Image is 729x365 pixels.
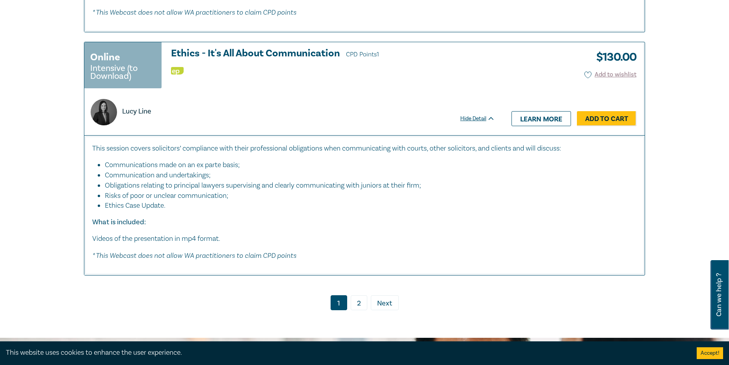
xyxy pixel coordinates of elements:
a: 1 [331,295,347,310]
img: https://s3.ap-southeast-2.amazonaws.com/leo-cussen-store-production-content/Contacts/Lucy%20Line%... [91,99,117,125]
small: Intensive (to Download) [90,64,156,80]
li: Obligations relating to principal lawyers supervising and clearly communicating with juniors at t... [105,181,629,191]
button: Accept cookies [697,347,723,359]
span: CPD Points 1 [346,50,379,58]
p: Lucy Line [122,106,151,117]
a: Ethics - It's All About Communication CPD Points1 [171,48,495,60]
li: Communication and undertakings; [105,170,629,181]
div: Hide Detail [460,115,504,123]
button: Add to wishlist [584,70,637,79]
li: Risks of poor or unclear communication; [105,191,629,201]
li: Ethics Case Update. [105,201,637,211]
h3: $ 130.00 [590,48,636,66]
li: Communications made on an ex parte basis; [105,160,629,170]
a: Add to Cart [577,111,636,126]
h3: Ethics - It's All About Communication [171,48,495,60]
p: This session covers solicitors’ compliance with their professional obligations when communicating... [92,143,637,154]
a: 2 [351,295,367,310]
h3: Online [90,50,120,64]
em: * This Webcast does not allow WA practitioners to claim CPD points [92,8,296,16]
img: Ethics & Professional Responsibility [171,67,184,74]
span: Next [377,298,392,309]
p: Videos of the presentation in mp4 format. [92,234,637,244]
div: This website uses cookies to enhance the user experience. [6,348,685,358]
a: Learn more [511,111,571,126]
a: Next [371,295,399,310]
em: * This Webcast does not allow WA practitioners to claim CPD points [92,251,296,259]
span: Can we help ? [715,265,723,325]
strong: What is included: [92,218,146,227]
